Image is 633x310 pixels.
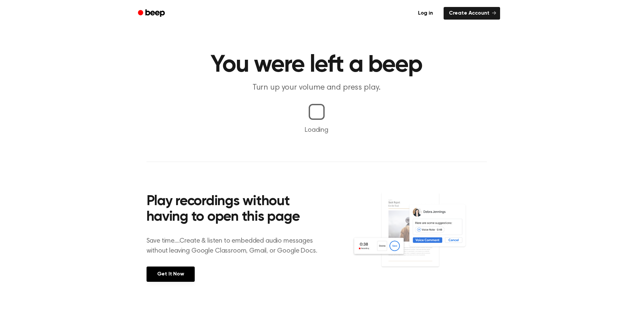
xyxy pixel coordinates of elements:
img: Voice Comments on Docs and Recording Widget [352,192,486,281]
h2: Play recordings without having to open this page [147,194,326,225]
h1: You were left a beep [147,53,487,77]
a: Beep [133,7,171,20]
p: Loading [8,125,625,135]
a: Log in [411,6,440,21]
p: Turn up your volume and press play. [189,82,444,93]
a: Create Account [444,7,500,20]
a: Get It Now [147,267,195,282]
p: Save time....Create & listen to embedded audio messages without leaving Google Classroom, Gmail, ... [147,236,326,256]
